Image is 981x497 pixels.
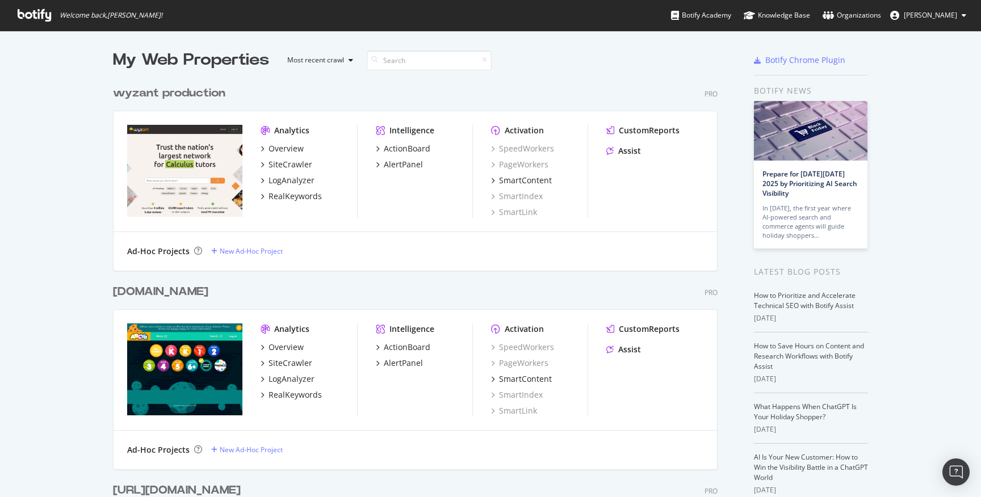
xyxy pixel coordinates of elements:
[113,85,230,102] a: wyzant production
[491,159,548,170] a: PageWorkers
[754,85,868,97] div: Botify news
[220,445,283,454] div: New Ad-Hoc Project
[618,145,641,157] div: Assist
[211,246,283,256] a: New Ad-Hoc Project
[261,357,312,369] a: SiteCrawler
[269,357,312,369] div: SiteCrawler
[618,344,641,355] div: Assist
[491,207,537,218] a: SmartLink
[261,175,315,186] a: LogAnalyzer
[754,452,868,482] a: AI Is Your New Customer: How to Win the Visibility Battle in a ChatGPT World
[671,10,731,21] div: Botify Academy
[269,191,322,202] div: RealKeywords
[274,323,309,335] div: Analytics
[269,175,315,186] div: LogAnalyzer
[261,159,312,170] a: SiteCrawler
[269,389,322,401] div: RealKeywords
[278,51,358,69] button: Most recent crawl
[491,143,554,154] a: SpeedWorkers
[287,57,344,64] div: Most recent crawl
[220,246,283,256] div: New Ad-Hoc Project
[261,373,315,385] a: LogAnalyzer
[127,246,190,257] div: Ad-Hoc Projects
[384,159,423,170] div: AlertPanel
[491,175,552,186] a: SmartContent
[765,54,845,66] div: Botify Chrome Plugin
[754,290,856,310] a: How to Prioritize and Accelerate Technical SEO with Botify Assist
[491,342,554,353] a: SpeedWorkers
[754,374,868,384] div: [DATE]
[261,389,322,401] a: RealKeywords
[261,143,304,154] a: Overview
[619,323,680,335] div: CustomReports
[127,323,242,415] img: abcya.com
[754,101,867,161] img: Prepare for Black Friday 2025 by Prioritizing AI Search Visibility
[505,125,544,136] div: Activation
[491,389,543,401] a: SmartIndex
[376,357,423,369] a: AlertPanel
[384,143,430,154] div: ActionBoard
[211,445,283,454] a: New Ad-Hoc Project
[376,159,423,170] a: AlertPanel
[744,10,810,21] div: Knowledge Base
[942,458,970,486] div: Open Intercom Messenger
[904,10,957,20] span: Jameson Carbary
[269,373,315,385] div: LogAnalyzer
[754,266,868,278] div: Latest Blog Posts
[705,288,718,297] div: Pro
[367,50,492,70] input: Search
[823,10,881,21] div: Organizations
[491,373,552,385] a: SmartContent
[269,342,304,353] div: Overview
[499,373,552,385] div: SmartContent
[269,159,312,170] div: SiteCrawler
[606,344,641,355] a: Assist
[499,175,552,186] div: SmartContent
[705,89,718,99] div: Pro
[705,486,718,496] div: Pro
[113,284,208,300] div: [DOMAIN_NAME]
[606,323,680,335] a: CustomReports
[754,313,868,323] div: [DATE]
[881,6,975,24] button: [PERSON_NAME]
[376,143,430,154] a: ActionBoard
[754,341,864,371] a: How to Save Hours on Content and Research Workflows with Botify Assist
[127,125,242,217] img: wyzant.com
[754,402,857,422] a: What Happens When ChatGPT Is Your Holiday Shopper?
[113,284,213,300] a: [DOMAIN_NAME]
[754,424,868,435] div: [DATE]
[384,342,430,353] div: ActionBoard
[384,357,423,369] div: AlertPanel
[261,191,322,202] a: RealKeywords
[762,204,859,240] div: In [DATE], the first year where AI-powered search and commerce agents will guide holiday shoppers…
[491,405,537,416] a: SmartLink
[389,323,434,335] div: Intelligence
[113,85,225,102] div: wyzant production
[60,11,162,20] span: Welcome back, [PERSON_NAME] !
[619,125,680,136] div: CustomReports
[762,169,857,198] a: Prepare for [DATE][DATE] 2025 by Prioritizing AI Search Visibility
[491,357,548,369] a: PageWorkers
[261,342,304,353] a: Overview
[505,323,544,335] div: Activation
[269,143,304,154] div: Overview
[491,191,543,202] a: SmartIndex
[376,342,430,353] a: ActionBoard
[606,125,680,136] a: CustomReports
[127,444,190,456] div: Ad-Hoc Projects
[754,54,845,66] a: Botify Chrome Plugin
[389,125,434,136] div: Intelligence
[113,49,269,71] div: My Web Properties
[754,485,868,495] div: [DATE]
[606,145,641,157] a: Assist
[274,125,309,136] div: Analytics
